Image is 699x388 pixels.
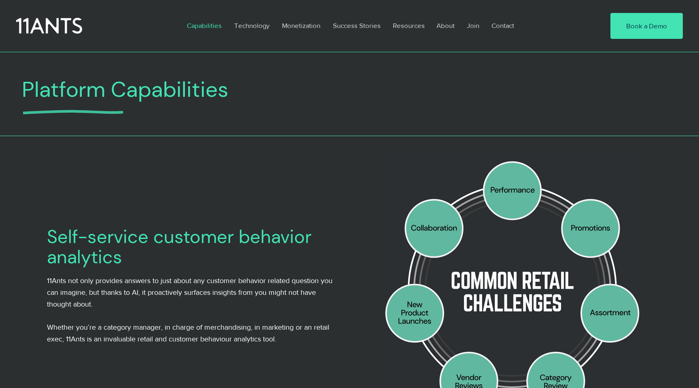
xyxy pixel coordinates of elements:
[463,16,483,35] p: Join
[626,21,667,31] span: Book a Demo
[387,16,430,35] a: Resources
[183,16,226,35] p: Capabilities
[485,16,521,35] a: Contact
[181,16,228,35] a: Capabilities
[389,16,429,35] p: Resources
[276,16,327,35] a: Monetization
[47,225,311,269] span: Self-service customer behavior analytics
[22,75,229,103] span: Platform Capabilities
[461,16,485,35] a: Join
[430,16,461,35] a: About
[327,16,387,35] a: Success Stories
[432,16,459,35] p: About
[610,13,683,39] a: Book a Demo
[329,16,385,35] p: Success Stories
[181,16,586,35] nav: Site
[228,16,276,35] a: Technology
[47,323,329,343] span: Whether you’re a category manager, in charge of merchandising, in marketing or an retail exec, 11...
[278,16,324,35] p: Monetization
[47,277,333,308] span: 11Ants not only provides answers to just about any customer behavior related question you can ima...
[487,16,518,35] p: Contact
[230,16,273,35] p: Technology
